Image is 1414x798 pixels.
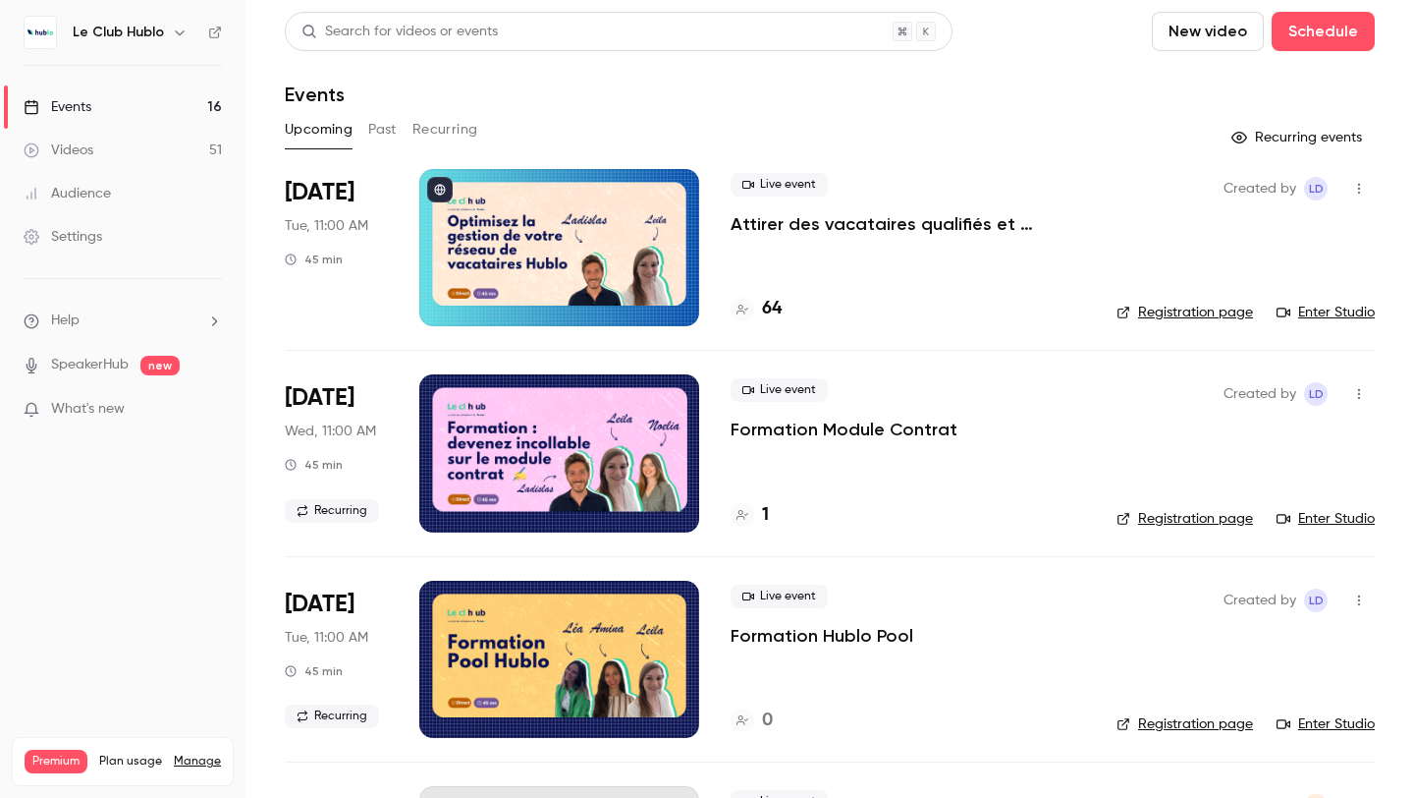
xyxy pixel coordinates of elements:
img: Le Club Hublo [25,17,56,48]
span: [DATE] [285,177,354,208]
span: Leila Domec [1304,382,1328,406]
div: Videos [24,141,93,160]
a: Registration page [1116,509,1253,529]
span: Tue, 11:00 AM [285,628,368,648]
span: What's new [51,399,125,420]
a: 1 [731,502,769,529]
a: 64 [731,296,782,322]
button: Recurring [412,114,478,145]
span: Created by [1224,382,1296,406]
span: Live event [731,173,828,197]
div: Oct 14 Tue, 11:00 AM (Europe/Paris) [285,169,388,326]
span: LD [1309,177,1324,200]
div: Search for videos or events [301,22,498,42]
h4: 0 [762,708,773,734]
div: Settings [24,227,102,247]
a: Enter Studio [1277,303,1375,322]
h1: Events [285,83,345,106]
span: Tue, 11:00 AM [285,216,368,236]
span: LD [1309,589,1324,612]
h6: Le Club Hublo [73,23,164,42]
a: Enter Studio [1277,509,1375,529]
a: Manage [174,754,221,769]
button: Upcoming [285,114,353,145]
div: 45 min [285,457,343,473]
span: Leila Domec [1304,589,1328,612]
button: Recurring events [1223,122,1375,153]
button: Schedule [1272,12,1375,51]
span: new [140,356,180,375]
div: 45 min [285,663,343,679]
span: Live event [731,378,828,402]
span: [DATE] [285,382,354,414]
span: Live event [731,585,828,608]
a: 0 [731,708,773,734]
a: Registration page [1116,714,1253,734]
div: Events [24,97,91,117]
div: Audience [24,184,111,203]
button: Past [368,114,397,145]
span: Plan usage [99,754,162,769]
a: Registration page [1116,303,1253,322]
span: Recurring [285,499,379,523]
span: Leila Domec [1304,177,1328,200]
span: LD [1309,382,1324,406]
a: SpeakerHub [51,355,129,375]
div: Oct 21 Tue, 11:00 AM (Europe/Paris) [285,581,388,738]
span: [DATE] [285,589,354,620]
div: 45 min [285,252,343,267]
span: Wed, 11:00 AM [285,422,376,441]
a: Enter Studio [1277,714,1375,734]
iframe: Noticeable Trigger [198,401,222,419]
h4: 1 [762,502,769,529]
span: Premium [25,750,87,773]
h4: 64 [762,296,782,322]
button: New video [1152,12,1264,51]
li: help-dropdown-opener [24,311,222,331]
span: Recurring [285,705,379,728]
div: Oct 15 Wed, 11:00 AM (Europe/Paris) [285,374,388,532]
a: Formation Module Contrat [731,418,957,441]
a: Attirer des vacataires qualifiés et engagez votre réseau existant [731,212,1085,236]
span: Created by [1224,177,1296,200]
span: Help [51,311,80,331]
span: Created by [1224,589,1296,612]
a: Formation Hublo Pool [731,624,913,648]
